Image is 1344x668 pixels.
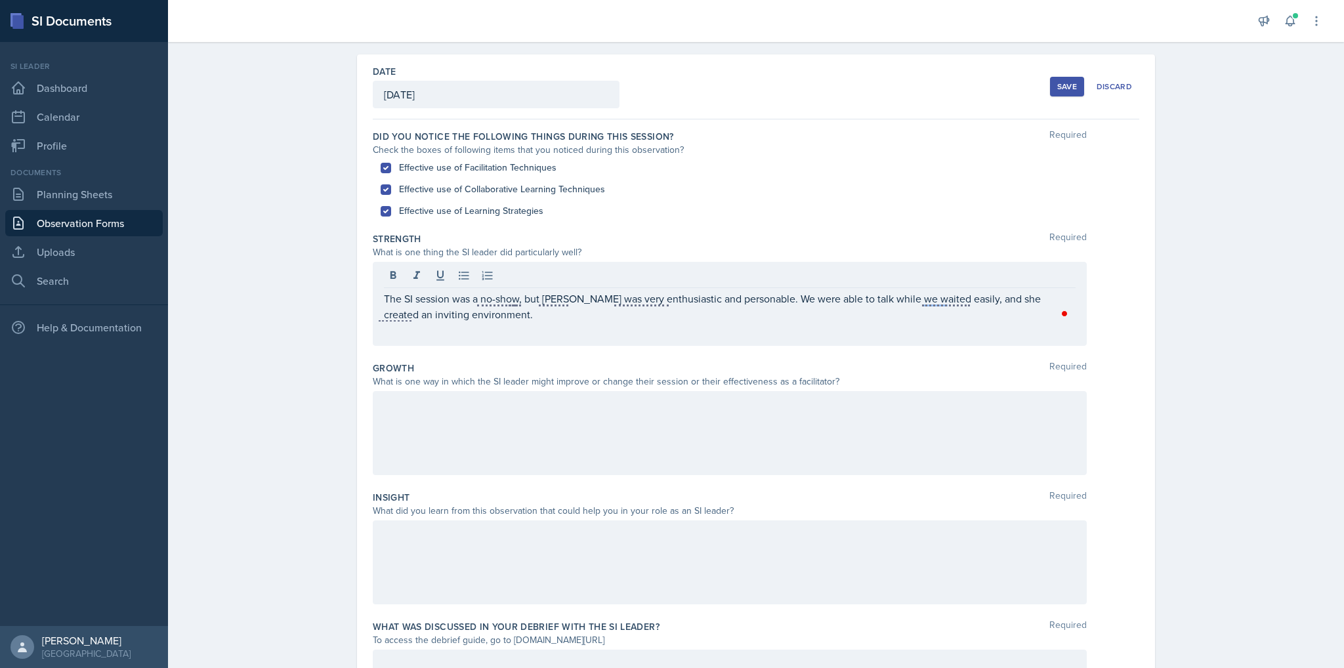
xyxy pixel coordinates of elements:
span: Required [1049,491,1087,504]
a: Dashboard [5,75,163,101]
div: To access the debrief guide, go to [DOMAIN_NAME][URL] [373,633,1087,647]
label: Strength [373,232,421,245]
label: Effective use of Learning Strategies [399,204,543,218]
div: Check the boxes of following items that you noticed during this observation? [373,143,1087,157]
p: The SI session was a no-show, but [PERSON_NAME] was very enthusiastic and personable. We were abl... [384,291,1076,322]
a: Observation Forms [5,210,163,236]
a: Calendar [5,104,163,130]
label: What was discussed in your debrief with the SI Leader? [373,620,660,633]
div: [GEOGRAPHIC_DATA] [42,647,131,660]
a: Uploads [5,239,163,265]
div: What did you learn from this observation that could help you in your role as an SI leader? [373,504,1087,518]
div: Si leader [5,60,163,72]
div: Documents [5,167,163,178]
div: Discard [1097,81,1132,92]
label: Date [373,65,396,78]
label: Growth [373,362,414,375]
label: Insight [373,491,409,504]
span: Required [1049,232,1087,245]
label: Did you notice the following things during this session? [373,130,674,143]
button: Discard [1089,77,1139,96]
span: Required [1049,362,1087,375]
div: Save [1057,81,1077,92]
label: Effective use of Facilitation Techniques [399,161,556,175]
a: Search [5,268,163,294]
div: To enrich screen reader interactions, please activate Accessibility in Grammarly extension settings [384,291,1076,322]
div: What is one way in which the SI leader might improve or change their session or their effectivene... [373,375,1087,388]
div: Help & Documentation [5,314,163,341]
span: Required [1049,130,1087,143]
a: Planning Sheets [5,181,163,207]
label: Effective use of Collaborative Learning Techniques [399,182,605,196]
div: [PERSON_NAME] [42,634,131,647]
a: Profile [5,133,163,159]
div: What is one thing the SI leader did particularly well? [373,245,1087,259]
span: Required [1049,620,1087,633]
button: Save [1050,77,1084,96]
h2: Observation Form [357,20,1155,44]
